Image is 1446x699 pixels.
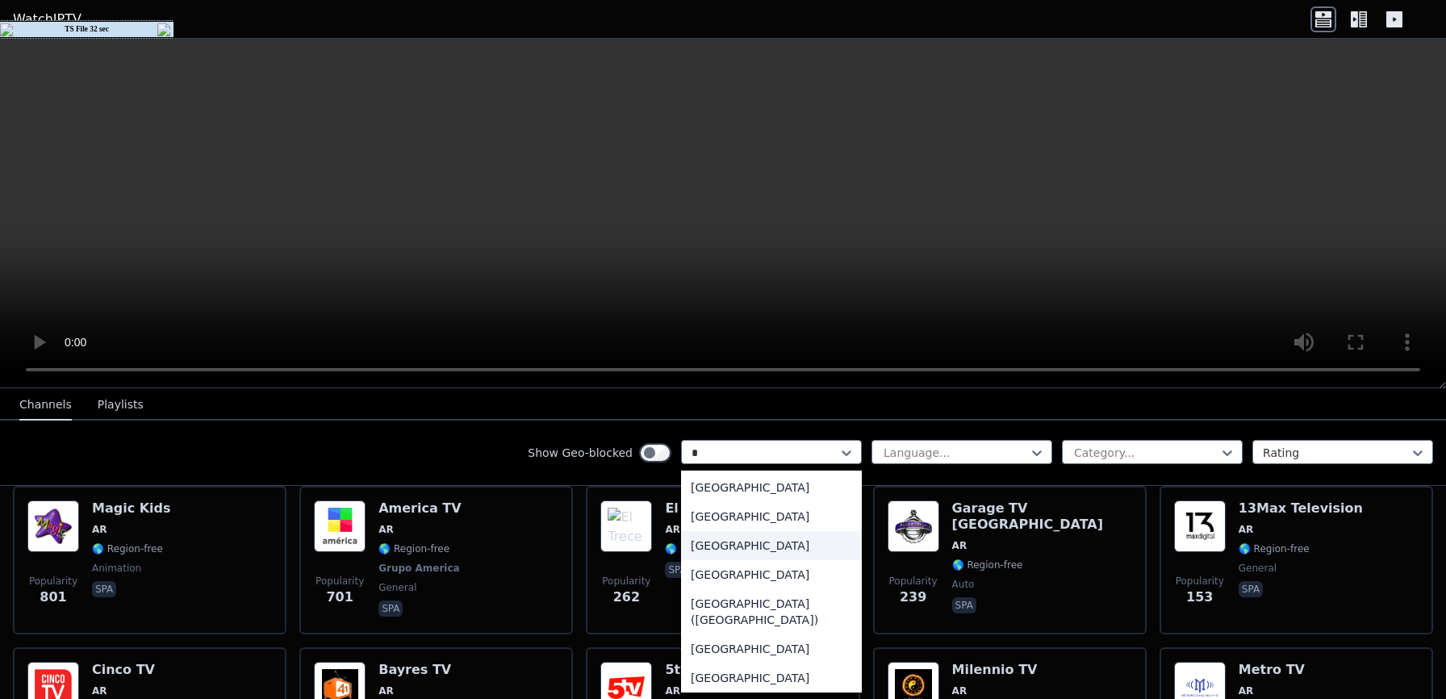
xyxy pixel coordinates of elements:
[613,588,640,607] span: 262
[92,662,163,678] h6: Cinco TV
[888,500,939,552] img: Garage TV Latin America
[665,562,689,578] p: spa
[1239,500,1363,517] h6: 13Max Television
[665,523,680,536] span: AR
[1239,542,1310,555] span: 🌎 Region-free
[378,562,460,575] span: Grupo America
[326,588,353,607] span: 701
[889,575,938,588] span: Popularity
[13,10,81,29] a: WatchIPTV
[1186,588,1213,607] span: 153
[681,531,862,560] div: [GEOGRAPHIC_DATA]
[1239,581,1263,597] p: spa
[27,500,79,552] img: Magic Kids
[378,523,394,536] span: AR
[665,500,736,517] h6: El Trece
[29,575,77,588] span: Popularity
[92,523,107,536] span: AR
[92,581,116,597] p: spa
[314,500,366,552] img: America TV
[92,684,107,697] span: AR
[600,500,652,552] img: El Trece
[378,662,451,678] h6: Bayres TV
[19,390,72,421] button: Channels
[1239,562,1277,575] span: general
[1239,662,1310,678] h6: Metro TV
[681,634,862,663] div: [GEOGRAPHIC_DATA]
[528,445,633,461] label: Show Geo-blocked
[681,502,862,531] div: [GEOGRAPHIC_DATA]
[1239,684,1254,697] span: AR
[952,539,967,552] span: AR
[378,601,403,617] p: spa
[378,581,416,594] span: general
[378,500,463,517] h6: America TV
[681,473,862,502] div: [GEOGRAPHIC_DATA]
[952,684,967,697] span: AR
[681,589,862,634] div: [GEOGRAPHIC_DATA] ([GEOGRAPHIC_DATA])
[900,588,926,607] span: 239
[157,23,173,36] img: close16.png
[1239,523,1254,536] span: AR
[316,575,364,588] span: Popularity
[16,22,157,37] td: TS File 32 sec
[92,562,141,575] span: animation
[952,500,1132,533] h6: Garage TV [GEOGRAPHIC_DATA]
[681,663,862,693] div: [GEOGRAPHIC_DATA]
[665,684,680,697] span: AR
[378,542,449,555] span: 🌎 Region-free
[1176,575,1224,588] span: Popularity
[952,559,1023,571] span: 🌎 Region-free
[1174,500,1226,552] img: 13Max Television
[952,578,975,591] span: auto
[40,588,66,607] span: 801
[92,542,163,555] span: 🌎 Region-free
[681,560,862,589] div: [GEOGRAPHIC_DATA]
[952,597,976,613] p: spa
[665,542,736,555] span: 🌎 Region-free
[378,684,394,697] span: AR
[602,575,650,588] span: Popularity
[665,662,736,678] h6: 5tv
[98,390,144,421] button: Playlists
[952,662,1038,678] h6: Milennio TV
[92,500,171,517] h6: Magic Kids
